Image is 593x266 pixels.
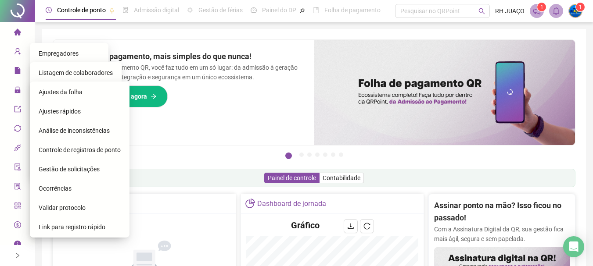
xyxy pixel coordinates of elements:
span: solution [14,179,21,196]
span: pushpin [109,8,115,13]
span: lock [14,82,21,100]
span: Análise de inconsistências [39,127,110,134]
span: dollar [14,217,21,235]
span: pie-chart [245,199,255,208]
span: Folha de pagamento [324,7,381,14]
span: right [14,252,21,259]
h2: Assinar ponto na mão? Isso ficou no passado! [434,199,570,224]
span: pushpin [300,8,305,13]
span: file [14,63,21,81]
button: 4 [315,153,320,157]
span: Link para registro rápido [39,223,105,231]
button: 3 [307,153,312,157]
span: info-circle [14,237,21,254]
span: reload [363,223,370,230]
span: user-add [14,44,21,61]
span: api [14,140,21,158]
span: bell [552,7,560,15]
span: dashboard [251,7,257,13]
span: Validar protocolo [39,204,86,211]
span: home [14,25,21,42]
div: Open Intercom Messenger [563,236,584,257]
span: clock-circle [46,7,52,13]
img: 66582 [569,4,582,18]
span: arrow-right [151,93,157,99]
span: Contabilidade [323,174,360,181]
span: sync [14,121,21,138]
button: 2 [299,153,304,157]
span: Painel de controle [268,174,316,181]
button: 7 [339,153,343,157]
span: file-done [122,7,129,13]
span: 1 [579,4,582,10]
span: Controle de registros de ponto [39,146,121,153]
span: Admissão digital [134,7,179,14]
span: search [478,8,485,14]
span: audit [14,160,21,177]
span: Controle de ponto [57,7,106,14]
span: export [14,102,21,119]
span: Ajustes rápidos [39,108,81,115]
div: Dashboard de jornada [257,196,326,211]
span: Ocorrências [39,185,72,192]
span: Painel do DP [262,7,296,14]
span: Gestão de solicitações [39,166,100,173]
span: sun [187,7,193,13]
span: Listagem de colaboradores [39,69,113,76]
button: 1 [285,153,292,159]
span: qrcode [14,198,21,216]
h4: Gráfico [291,219,320,231]
span: book [313,7,319,13]
span: notification [533,7,541,15]
p: Com a Folha de Pagamento QR, você faz tudo em um só lugar: da admissão à geração da folha. Agilid... [64,63,304,82]
sup: Atualize o seu contato no menu Meus Dados [576,3,585,11]
span: RH JUAÇO [495,6,525,16]
span: 1 [540,4,543,10]
span: Empregadores [39,50,79,57]
span: Gestão de férias [198,7,243,14]
p: Com a Assinatura Digital da QR, sua gestão fica mais ágil, segura e sem papelada. [434,224,570,244]
button: 6 [331,153,335,157]
span: download [347,223,354,230]
h2: Sua folha de pagamento, mais simples do que nunca! [64,50,304,63]
img: banner%2F8d14a306-6205-4263-8e5b-06e9a85ad873.png [314,40,575,145]
button: 5 [323,153,327,157]
sup: 1 [537,3,546,11]
span: Ajustes da folha [39,89,83,96]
